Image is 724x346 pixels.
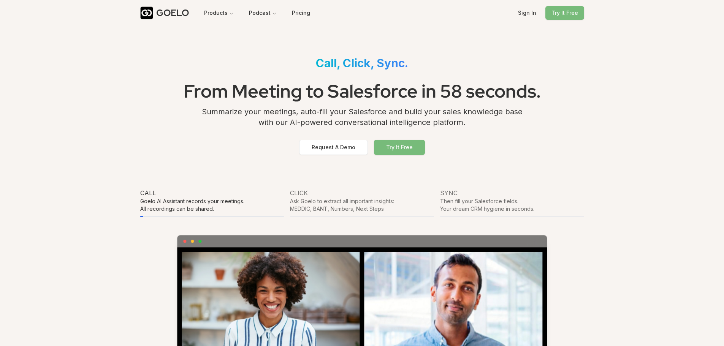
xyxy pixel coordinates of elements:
h1: From Meeting to Salesforce in 58 seconds. [140,76,584,106]
div: Call [140,188,284,197]
button: Try It Free [374,140,425,155]
img: Logo Goelo [140,6,153,19]
button: Products [198,6,240,20]
div: GOELO [156,7,189,19]
div: Ask Goelo to extract all important insights: [290,197,434,205]
div: Sync [440,188,584,197]
div: Your dream CRM hygiene in seconds. [440,205,584,213]
div: Then fill your Salesforce fields. [440,197,584,205]
div: Goelo AI Assistant records your meetings. [140,197,284,205]
nav: Principal [198,6,283,20]
button: Podcast [243,6,283,20]
button: Request A Demo [299,140,368,155]
div: MEDDIC, BANT, Numbers, Next Steps [290,205,434,213]
span: Call, Click, Sync. [316,56,408,70]
button: Pricing [286,6,316,20]
div: All recordings can be shared. [140,205,284,213]
button: Try It Free [545,6,584,20]
div: Click [290,188,434,197]
div: Summarize your meetings, auto-fill your Salesforce and build your sales knowledge base with our A... [140,106,584,134]
a: GOELO [140,6,195,19]
button: Sign In [512,6,542,20]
